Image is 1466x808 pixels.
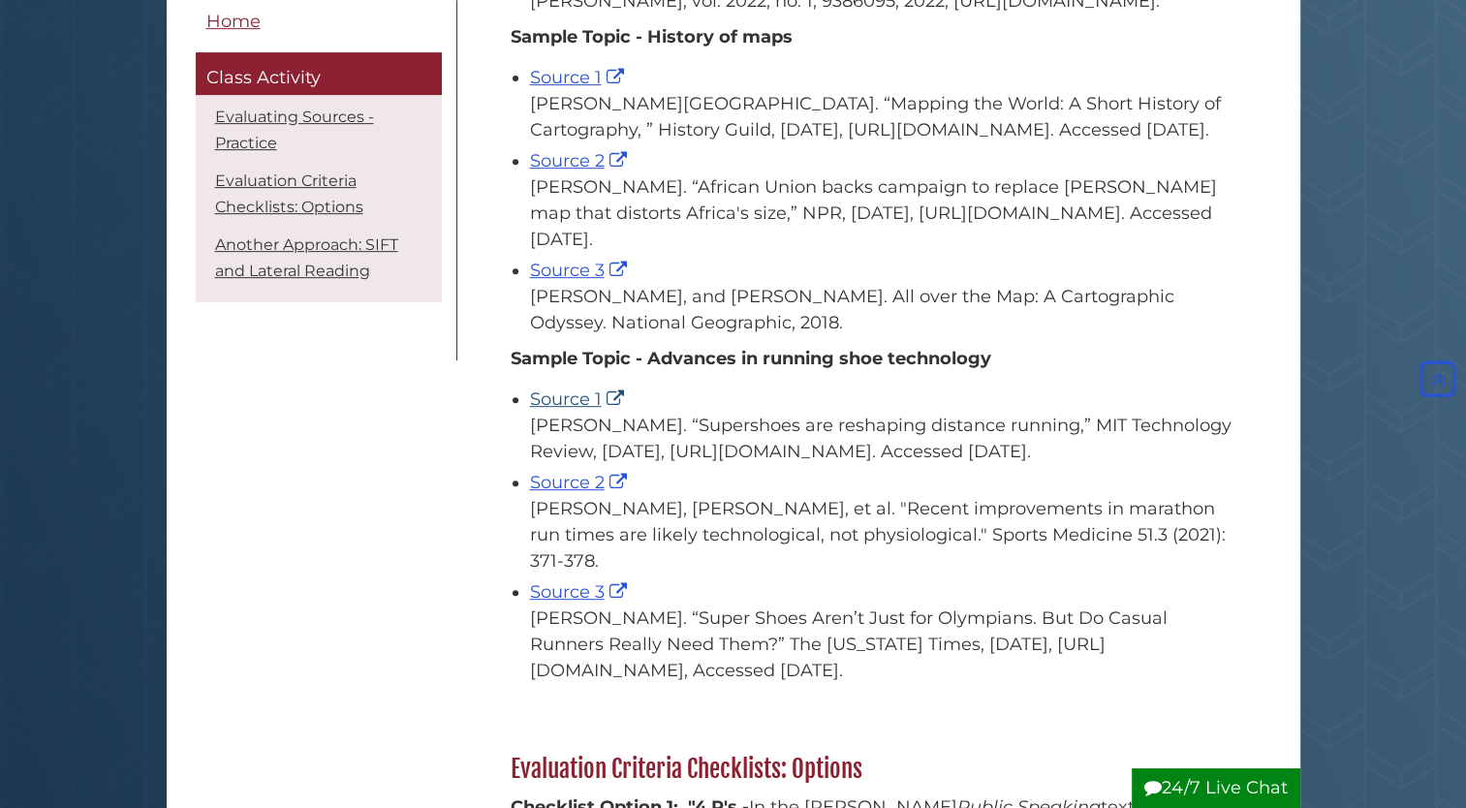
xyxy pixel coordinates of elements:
[530,150,632,171] a: Source 2
[530,260,632,281] a: Source 3
[511,348,991,369] strong: Sample Topic - Advances in running shoe technology
[1132,768,1300,808] button: 24/7 Live Chat
[530,606,1232,684] div: [PERSON_NAME]. “Super Shoes Aren’t Just for Olympians. But Do Casual Runners Really Need Them?” T...
[206,68,321,89] span: Class Activity
[501,754,1242,785] h2: Evaluation Criteria Checklists: Options
[530,472,632,493] a: Source 2
[530,388,629,410] a: Source 1
[530,91,1232,143] div: [PERSON_NAME][GEOGRAPHIC_DATA]. “Mapping the World: A Short History of Cartography, ” History Gui...
[530,413,1232,465] div: [PERSON_NAME]. “Supershoes are reshaping distance running,” MIT Technology Review, [DATE], [URL][...
[530,174,1232,253] div: [PERSON_NAME]. “African Union backs campaign to replace [PERSON_NAME] map that distorts Africa's ...
[511,26,793,47] strong: Sample Topic - History of maps
[215,108,374,152] a: Evaluating Sources - Practice
[530,67,629,88] a: Source 1
[530,581,632,603] a: Source 3
[530,284,1232,336] div: [PERSON_NAME], and [PERSON_NAME]. All over the Map: A Cartographic Odyssey. National Geographic, ...
[215,235,398,280] a: Another Approach: SIFT and Lateral Reading
[206,11,261,32] span: Home
[530,496,1232,575] div: [PERSON_NAME], [PERSON_NAME], et al. "Recent improvements in marathon run times are likely techno...
[1415,369,1461,390] a: Back to Top
[196,53,442,96] a: Class Activity
[215,171,363,216] a: Evaluation Criteria Checklists: Options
